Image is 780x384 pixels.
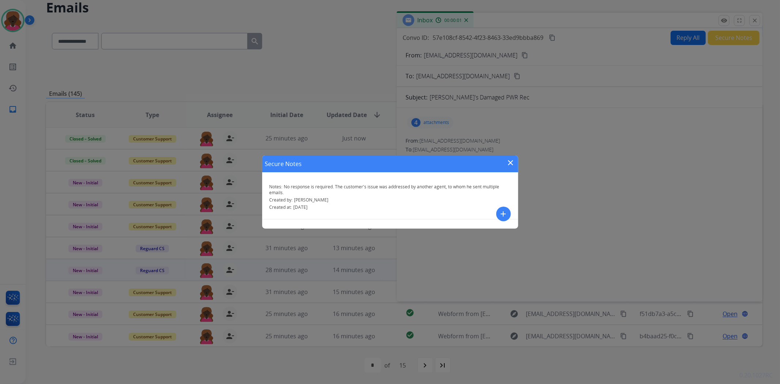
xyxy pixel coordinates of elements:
[270,197,293,203] span: Created by:
[294,197,329,203] span: [PERSON_NAME]
[270,184,500,196] span: No response is required. The customer's issue was addressed by another agent, to whom he sent mul...
[739,371,773,380] p: 0.20.1027RC
[294,204,308,210] span: [DATE]
[270,184,283,190] span: Notes:
[265,159,302,168] h1: Secure Notes
[506,158,515,167] mat-icon: close
[499,210,508,218] mat-icon: add
[270,204,292,210] span: Created at:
